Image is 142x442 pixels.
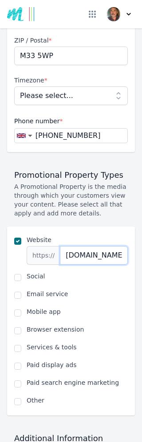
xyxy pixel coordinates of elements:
[27,325,128,334] label: Browser extension
[27,289,128,298] label: Email service
[14,76,128,85] label: Timezone
[27,235,128,244] label: Website
[14,36,128,45] label: ZIP / Postal
[27,343,128,352] label: Services & tools
[27,272,128,281] label: Social
[32,130,127,141] input: Enter a phone number
[28,133,32,138] span: ▼
[27,378,128,387] label: Paid search engine marketing
[27,396,128,405] label: Other
[14,182,128,218] p: A Promotional Property is the media through which your customers view your content. Please select...
[14,117,63,125] span: Phone number
[27,246,60,265] span: https://
[27,307,128,316] label: Mobile app
[27,360,128,369] label: Paid display ads
[60,246,128,265] input: example.com
[14,170,128,180] h3: Promotional Property Types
